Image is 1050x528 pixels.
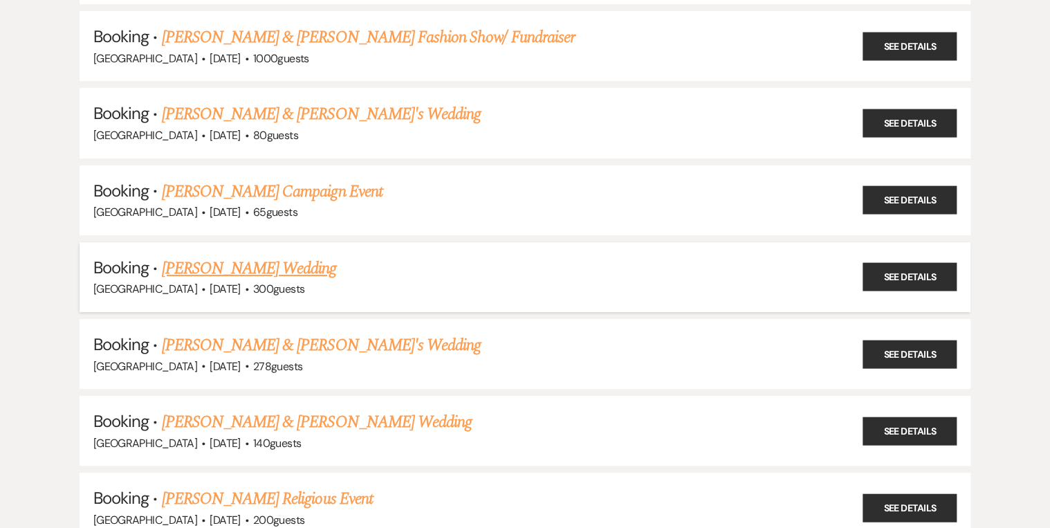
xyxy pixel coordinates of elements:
a: See Details [863,493,957,522]
span: Booking [93,334,149,355]
span: [DATE] [210,51,240,66]
span: Booking [93,257,149,278]
a: See Details [863,340,957,368]
span: 140 guests [253,436,301,450]
span: 1000 guests [253,51,309,66]
a: [PERSON_NAME] & [PERSON_NAME] Wedding [162,410,472,435]
span: 80 guests [253,128,298,143]
span: [DATE] [210,128,240,143]
span: 200 guests [253,513,304,527]
a: [PERSON_NAME] Wedding [162,256,337,281]
a: See Details [863,32,957,60]
a: See Details [863,263,957,291]
span: [GEOGRAPHIC_DATA] [93,128,197,143]
span: [DATE] [210,513,240,527]
a: [PERSON_NAME] & [PERSON_NAME]'s Wedding [162,102,481,127]
span: Booking [93,180,149,201]
span: Booking [93,410,149,432]
span: [DATE] [210,282,240,296]
span: [DATE] [210,359,240,374]
a: [PERSON_NAME] Religious Event [162,486,373,511]
span: [GEOGRAPHIC_DATA] [93,359,197,374]
span: [GEOGRAPHIC_DATA] [93,436,197,450]
span: [GEOGRAPHIC_DATA] [93,205,197,219]
span: Booking [93,26,149,47]
span: [GEOGRAPHIC_DATA] [93,51,197,66]
a: See Details [863,186,957,215]
span: Booking [93,487,149,509]
a: [PERSON_NAME] & [PERSON_NAME]'s Wedding [162,333,481,358]
span: [DATE] [210,436,240,450]
span: 300 guests [253,282,304,296]
span: 65 guests [253,205,297,219]
span: [GEOGRAPHIC_DATA] [93,513,197,527]
a: See Details [863,417,957,445]
span: Booking [93,102,149,124]
span: [DATE] [210,205,240,219]
a: [PERSON_NAME] Campaign Event [162,179,383,204]
span: 278 guests [253,359,302,374]
a: [PERSON_NAME] & [PERSON_NAME] Fashion Show/ Fundraiser [162,25,575,50]
a: See Details [863,109,957,137]
span: [GEOGRAPHIC_DATA] [93,282,197,296]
